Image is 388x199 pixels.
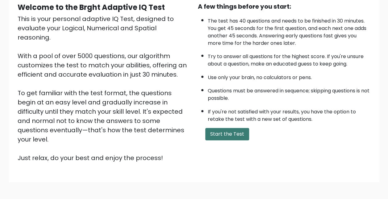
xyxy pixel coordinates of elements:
[208,71,371,81] li: Use only your brain, no calculators or pens.
[208,50,371,68] li: Try to answer all questions for the highest score. If you're unsure about a question, make an edu...
[18,2,165,12] b: Welcome to the Brght Adaptive IQ Test
[208,14,371,47] li: The test has 40 questions and needs to be finished in 30 minutes. You get 45 seconds for the firs...
[208,84,371,102] li: Questions must be answered in sequence; skipping questions is not possible.
[198,2,371,11] div: A few things before you start:
[18,14,190,163] div: This is your personal adaptive IQ Test, designed to evaluate your Logical, Numerical and Spatial ...
[205,128,249,140] button: Start the Test
[208,105,371,123] li: If you're not satisfied with your results, you have the option to retake the test with a new set ...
